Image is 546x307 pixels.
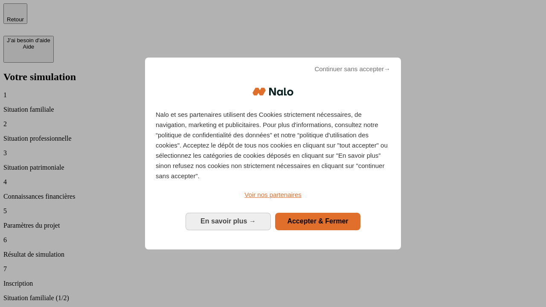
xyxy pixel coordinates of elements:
[156,110,390,181] p: Nalo et ses partenaires utilisent des Cookies strictement nécessaires, de navigation, marketing e...
[156,190,390,200] a: Voir nos partenaires
[200,217,256,225] span: En savoir plus →
[244,191,301,198] span: Voir nos partenaires
[186,213,271,230] button: En savoir plus: Configurer vos consentements
[253,79,293,104] img: Logo
[275,213,360,230] button: Accepter & Fermer: Accepter notre traitement des données et fermer
[145,58,401,249] div: Bienvenue chez Nalo Gestion du consentement
[287,217,348,225] span: Accepter & Fermer
[314,64,390,74] span: Continuer sans accepter→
